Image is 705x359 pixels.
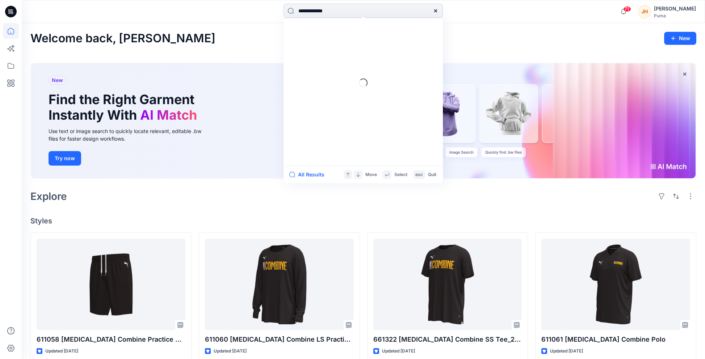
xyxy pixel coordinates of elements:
[205,239,354,330] a: 611060 BAL Combine LS Practice Shirt
[664,32,696,45] button: New
[382,347,415,355] p: Updated [DATE]
[49,92,201,123] h1: Find the Right Garment Instantly With
[365,171,377,179] p: Move
[30,217,696,225] h4: Styles
[394,171,407,179] p: Select
[541,239,690,330] a: 611061 BAL Combine Polo
[289,170,329,179] button: All Results
[30,191,67,202] h2: Explore
[214,347,247,355] p: Updated [DATE]
[30,32,215,45] h2: Welcome back, [PERSON_NAME]
[52,76,63,85] span: New
[550,347,583,355] p: Updated [DATE]
[638,5,651,18] div: JH
[541,334,690,345] p: 611061 [MEDICAL_DATA] Combine Polo
[45,347,78,355] p: Updated [DATE]
[623,6,631,12] span: 71
[373,334,522,345] p: 661322 [MEDICAL_DATA] Combine SS Tee_20250929
[205,334,354,345] p: 611060 [MEDICAL_DATA] Combine LS Practice Shirt
[428,171,436,179] p: Quit
[373,239,522,330] a: 661322 BAL Combine SS Tee_20250929
[654,13,696,18] div: Puma
[49,127,211,142] div: Use text or image search to quickly locate relevant, editable .bw files for faster design workflows.
[37,239,185,330] a: 611058 BAL Combine Practice Short
[415,171,423,179] p: esc
[37,334,185,345] p: 611058 [MEDICAL_DATA] Combine Practice Short
[140,107,197,123] span: AI Match
[49,151,81,166] button: Try now
[654,4,696,13] div: [PERSON_NAME]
